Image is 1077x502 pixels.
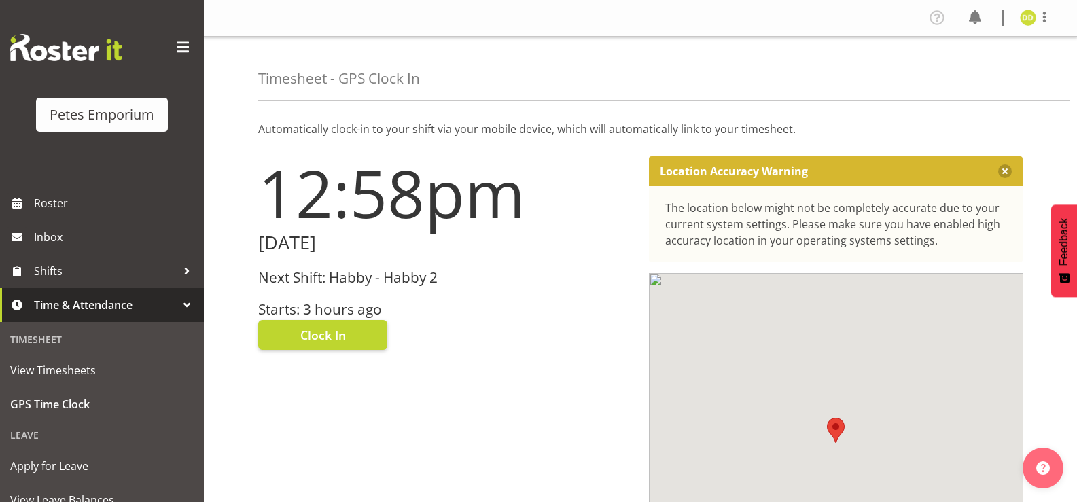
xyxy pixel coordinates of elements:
[998,164,1012,178] button: Close message
[3,387,200,421] a: GPS Time Clock
[34,295,177,315] span: Time & Attendance
[258,121,1023,137] p: Automatically clock-in to your shift via your mobile device, which will automatically link to you...
[665,200,1007,249] div: The location below might not be completely accurate due to your current system settings. Please m...
[3,353,200,387] a: View Timesheets
[3,421,200,449] div: Leave
[1051,204,1077,297] button: Feedback - Show survey
[258,71,420,86] h4: Timesheet - GPS Clock In
[1058,218,1070,266] span: Feedback
[50,105,154,125] div: Petes Emporium
[10,34,122,61] img: Rosterit website logo
[3,325,200,353] div: Timesheet
[258,270,633,285] h3: Next Shift: Habby - Habby 2
[660,164,808,178] p: Location Accuracy Warning
[1036,461,1050,475] img: help-xxl-2.png
[258,302,633,317] h3: Starts: 3 hours ago
[34,193,197,213] span: Roster
[10,456,194,476] span: Apply for Leave
[258,232,633,253] h2: [DATE]
[34,227,197,247] span: Inbox
[10,360,194,380] span: View Timesheets
[34,261,177,281] span: Shifts
[3,449,200,483] a: Apply for Leave
[258,156,633,230] h1: 12:58pm
[1020,10,1036,26] img: danielle-donselaar8920.jpg
[10,394,194,414] span: GPS Time Clock
[258,320,387,350] button: Clock In
[300,326,346,344] span: Clock In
